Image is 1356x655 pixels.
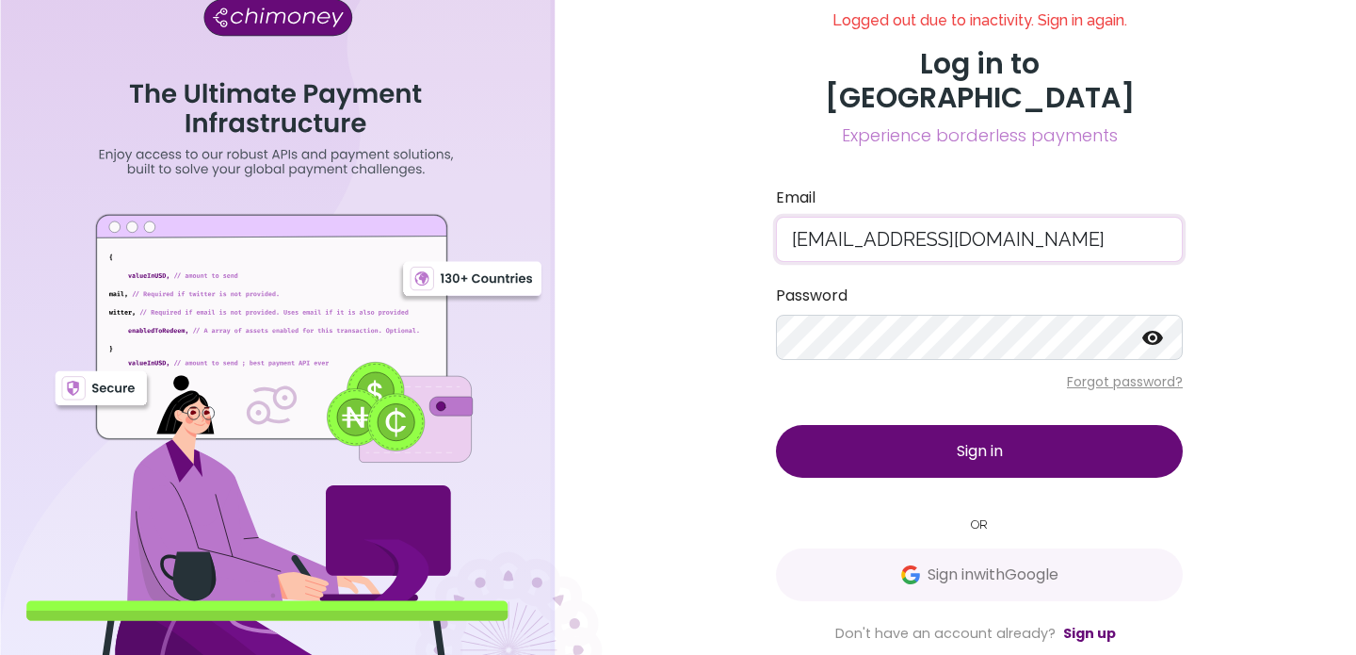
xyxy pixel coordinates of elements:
[957,440,1003,462] span: Sign in
[776,47,1183,115] h3: Log in to [GEOGRAPHIC_DATA]
[928,564,1058,586] span: Sign in with Google
[1063,624,1116,643] a: Sign up
[776,549,1183,601] button: GoogleSign inwithGoogle
[776,425,1183,478] button: Sign in
[776,516,1183,533] small: OR
[901,565,920,584] img: Google
[776,372,1183,391] p: Forgot password?
[835,624,1056,643] span: Don't have an account already?
[776,11,1183,47] h6: Logged out due to inactivity. Sign in again.
[776,187,1183,209] label: Email
[776,123,1183,149] span: Experience borderless payments
[776,285,1183,307] label: Password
